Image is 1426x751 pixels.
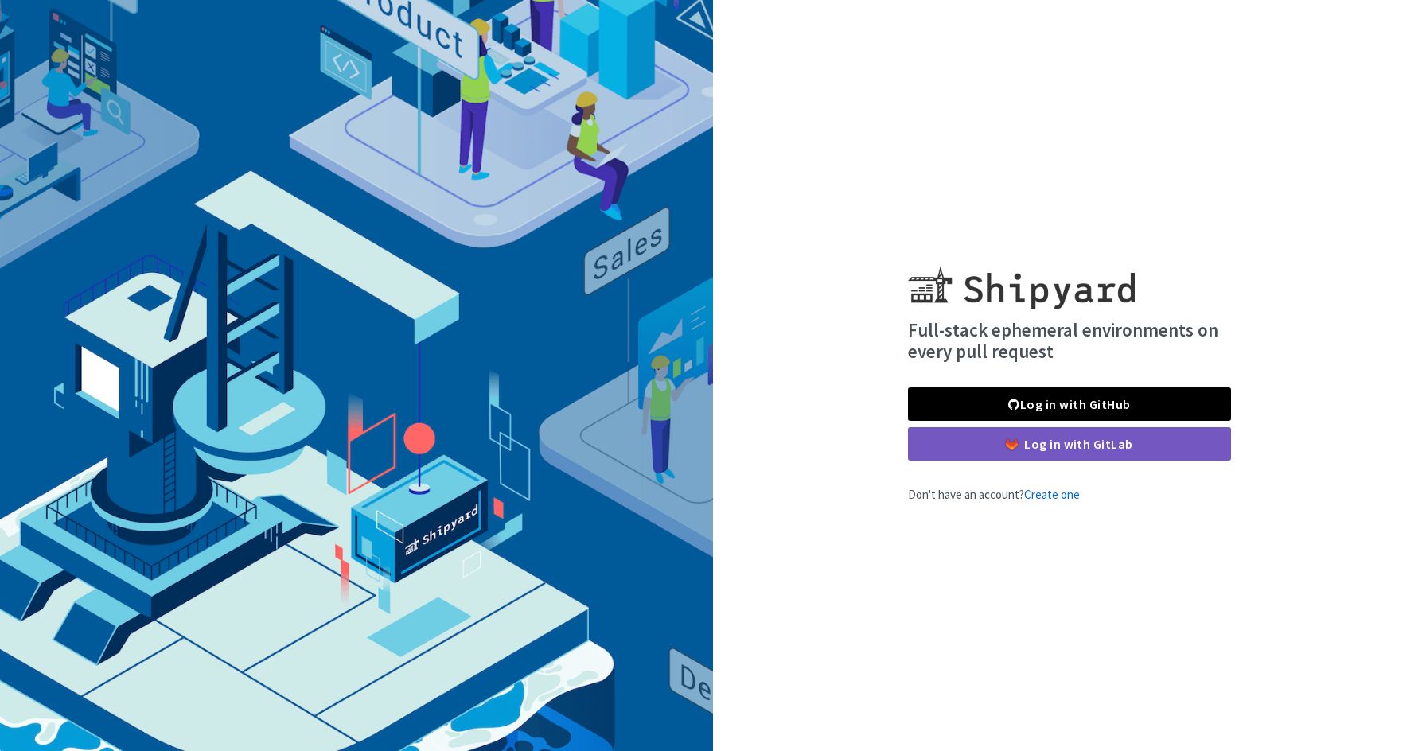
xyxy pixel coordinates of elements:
a: Create one [1024,487,1080,502]
span: Don't have an account? [908,487,1080,502]
a: Log in with GitHub [908,387,1231,421]
a: Log in with GitLab [908,427,1231,461]
h4: Full-stack ephemeral environments on every pull request [908,319,1231,363]
img: gitlab-color.svg [1006,438,1018,450]
img: Shipyard logo [908,247,1135,309]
